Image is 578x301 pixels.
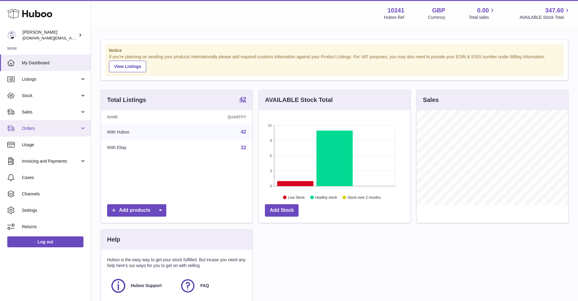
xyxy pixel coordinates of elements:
[181,110,252,124] th: Quantity
[519,6,571,20] a: 347.60 AVAILABLE Stock Total
[387,6,404,15] strong: 10241
[22,93,80,99] span: Stock
[241,145,246,150] a: 32
[469,15,496,20] span: Total sales
[22,175,86,181] span: Cases
[107,235,120,244] h3: Help
[519,15,571,20] span: AVAILABLE Stock Total
[109,48,560,53] strong: Notice
[22,76,80,82] span: Listings
[270,154,272,157] text: 6
[22,29,77,41] div: [PERSON_NAME]
[239,96,246,103] a: 42
[270,169,272,173] text: 3
[469,6,496,20] a: 0.00 Total sales
[22,191,86,197] span: Channels
[131,283,162,289] span: Huboo Support
[428,15,445,20] div: Currency
[107,257,246,269] p: Huboo is the easy way to get your stock fulfilled. But incase you need any help here's our ways f...
[101,110,181,124] th: Name
[107,96,146,104] h3: Total Listings
[265,96,333,104] h3: AVAILABLE Stock Total
[288,195,305,199] text: Low Stock
[7,236,83,247] a: Log out
[315,195,337,199] text: Healthy stock
[432,6,445,15] strong: GBP
[241,129,246,134] a: 42
[107,204,166,217] a: Add products
[110,278,174,294] a: Huboo Support
[384,15,404,20] div: Huboo Ref
[101,124,181,140] td: With Huboo
[109,54,560,72] div: If you're planning on sending your products internationally please add required customs informati...
[268,123,272,127] text: 12
[22,36,121,40] span: [DOMAIN_NAME][EMAIL_ADDRESS][DOMAIN_NAME]
[545,6,564,15] span: 347.60
[200,283,209,289] span: FAQ
[265,204,299,217] a: Add Stock
[477,6,489,15] span: 0.00
[270,139,272,142] text: 9
[423,96,439,104] h3: Sales
[22,158,80,164] span: Invoicing and Payments
[22,142,86,148] span: Usage
[348,195,381,199] text: Stock over 2 months
[109,61,146,72] a: View Listings
[7,31,16,40] img: londonaquatics.online@gmail.com
[22,224,86,230] span: Returns
[22,208,86,213] span: Settings
[180,278,243,294] a: FAQ
[101,140,181,156] td: With Ebay
[270,184,272,188] text: 0
[22,109,80,115] span: Sales
[22,126,80,131] span: Orders
[22,60,86,66] span: My Dashboard
[239,96,246,102] strong: 42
